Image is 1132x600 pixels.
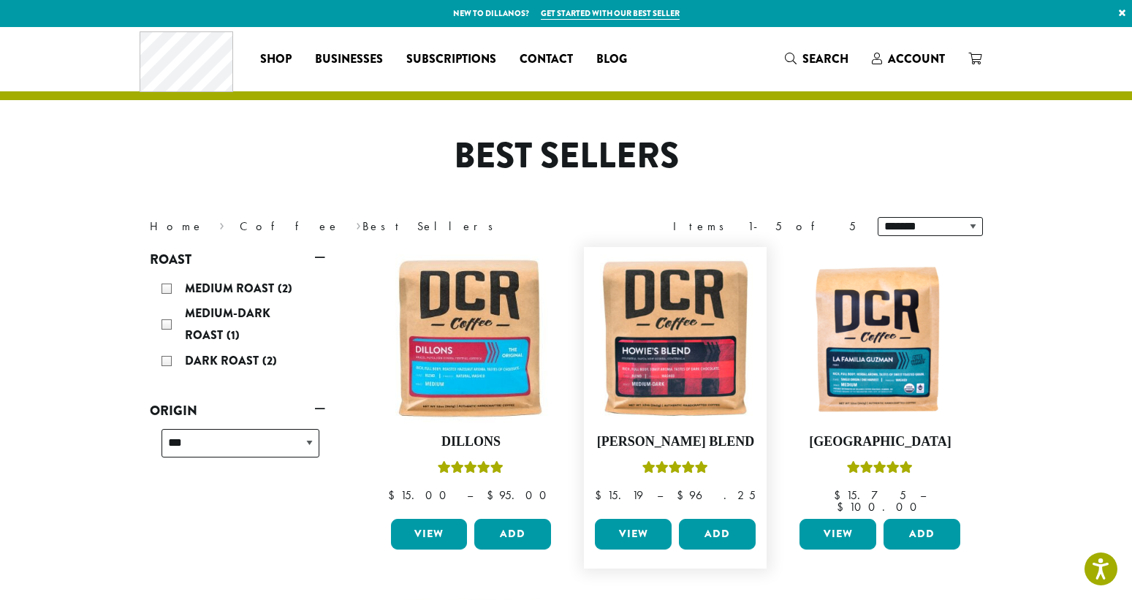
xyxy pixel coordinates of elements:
h1: Best Sellers [139,135,994,178]
div: Rated 4.83 out of 5 [847,459,913,481]
button: Add [884,519,960,550]
span: › [356,213,361,235]
a: [GEOGRAPHIC_DATA]Rated 4.83 out of 5 [796,254,964,513]
a: Shop [248,48,303,71]
span: (2) [278,280,292,297]
span: Contact [520,50,573,69]
span: $ [487,487,499,503]
button: Add [474,519,551,550]
bdi: 100.00 [837,499,924,514]
span: Account [888,50,945,67]
div: Origin [150,423,325,475]
span: $ [388,487,400,503]
span: $ [834,487,846,503]
img: Howies-Blend-12oz-300x300.jpg [591,254,759,422]
img: Dillons-12oz-300x300.jpg [387,254,555,422]
a: Coffee [240,219,340,234]
button: Add [679,519,756,550]
img: DCR-La-Familia-Guzman-Coffee-Bag-300x300.png [796,254,964,422]
h4: Dillons [387,434,555,450]
span: Medium Roast [185,280,278,297]
bdi: 95.00 [487,487,553,503]
div: Rated 4.67 out of 5 [642,459,708,481]
a: Home [150,219,204,234]
div: Items 1-5 of 5 [673,218,856,235]
nav: Breadcrumb [150,218,544,235]
a: Get started with our best seller [541,7,680,20]
a: Search [773,47,860,71]
span: (1) [227,327,240,343]
a: View [391,519,468,550]
span: $ [677,487,689,503]
div: Rated 5.00 out of 5 [438,459,504,481]
a: Roast [150,247,325,272]
a: DillonsRated 5.00 out of 5 [387,254,555,513]
span: (2) [262,352,277,369]
bdi: 96.25 [677,487,756,503]
span: › [219,213,224,235]
span: Blog [596,50,627,69]
span: Subscriptions [406,50,496,69]
span: Shop [260,50,292,69]
span: $ [837,499,849,514]
div: Roast [150,272,325,380]
span: – [920,487,926,503]
bdi: 15.19 [595,487,643,503]
span: Search [802,50,848,67]
span: $ [595,487,607,503]
a: Origin [150,398,325,423]
bdi: 15.75 [834,487,906,503]
h4: [GEOGRAPHIC_DATA] [796,434,964,450]
span: Medium-Dark Roast [185,305,270,343]
bdi: 15.00 [388,487,453,503]
a: [PERSON_NAME] BlendRated 4.67 out of 5 [591,254,759,513]
span: Businesses [315,50,383,69]
a: View [799,519,876,550]
h4: [PERSON_NAME] Blend [591,434,759,450]
span: – [467,487,473,503]
a: View [595,519,672,550]
span: Dark Roast [185,352,262,369]
span: – [657,487,663,503]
